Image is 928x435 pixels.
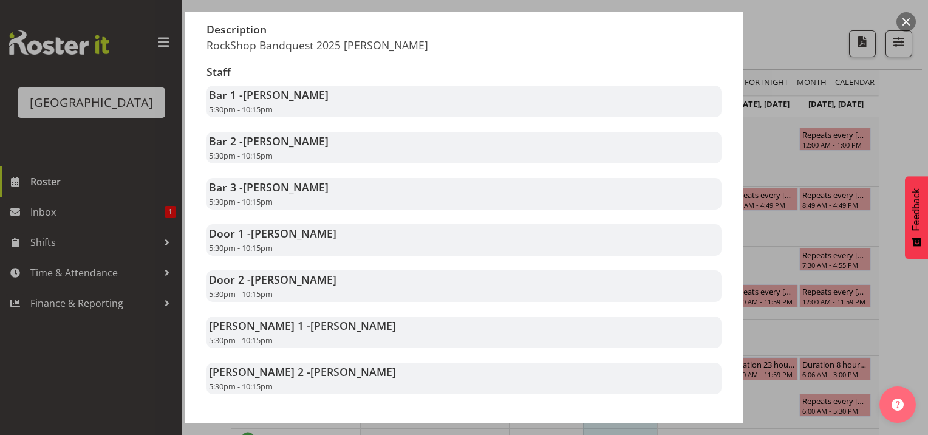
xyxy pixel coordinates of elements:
strong: Bar 1 - [209,87,329,102]
span: [PERSON_NAME] [243,87,329,102]
strong: Bar 3 - [209,180,329,194]
span: 5:30pm - 10:15pm [209,242,273,253]
p: RockShop Bandquest 2025 [PERSON_NAME] [206,38,457,52]
span: [PERSON_NAME] [243,180,329,194]
h3: Description [206,24,457,36]
span: [PERSON_NAME] [243,134,329,148]
span: 5:30pm - 10:15pm [209,289,273,300]
span: 5:30pm - 10:15pm [209,335,273,346]
strong: [PERSON_NAME] 2 - [209,365,396,379]
span: [PERSON_NAME] [310,318,396,333]
span: Feedback [911,188,922,231]
span: [PERSON_NAME] [251,226,336,241]
strong: [PERSON_NAME] 1 - [209,318,396,333]
span: 5:30pm - 10:15pm [209,381,273,392]
span: 5:30pm - 10:15pm [209,104,273,115]
h3: Staff [206,66,722,78]
strong: Door 2 - [209,272,336,287]
span: 5:30pm - 10:15pm [209,150,273,161]
span: [PERSON_NAME] [310,365,396,379]
strong: Bar 2 - [209,134,329,148]
span: 5:30pm - 10:15pm [209,196,273,207]
button: Feedback - Show survey [905,176,928,259]
strong: Door 1 - [209,226,336,241]
img: help-xxl-2.png [892,399,904,411]
span: [PERSON_NAME] [251,272,336,287]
